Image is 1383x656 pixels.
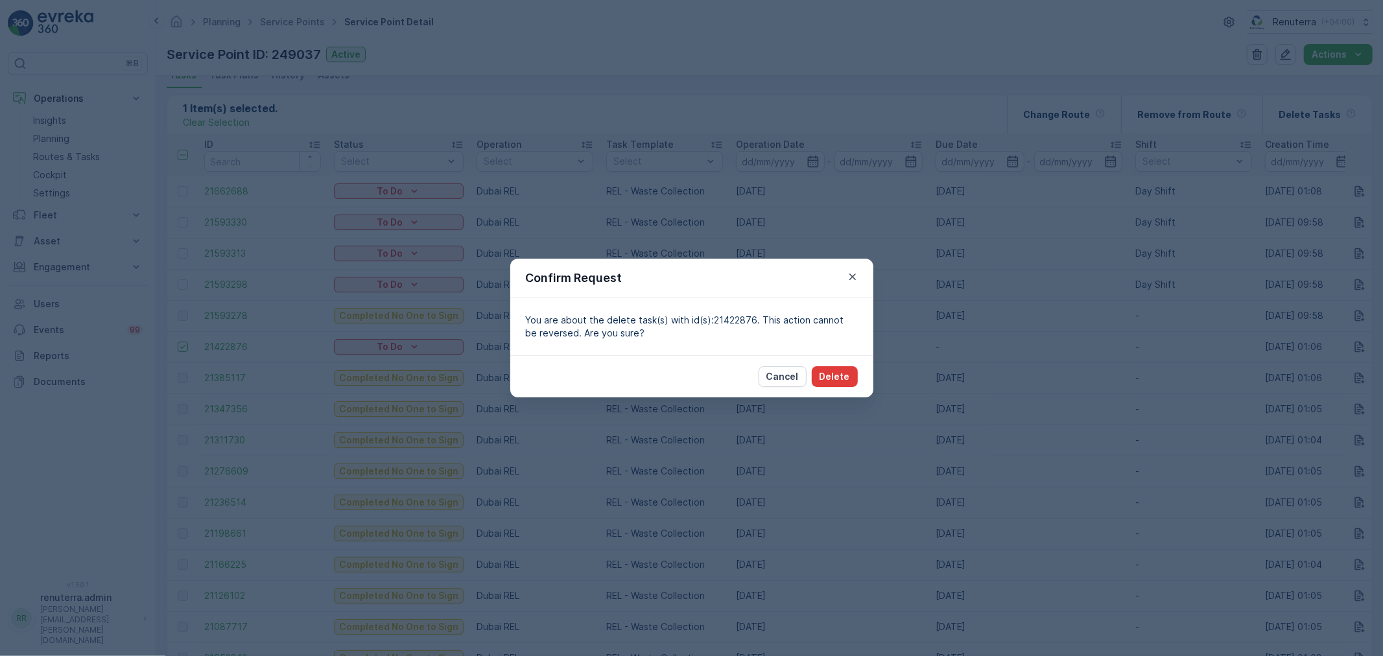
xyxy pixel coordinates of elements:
p: Cancel [766,370,799,383]
button: Delete [812,366,858,387]
p: Delete [820,370,850,383]
p: Confirm Request [526,269,622,287]
p: You are about the delete task(s) with id(s):21422876. This action cannot be reversed. Are you sure? [526,314,858,340]
button: Cancel [759,366,807,387]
